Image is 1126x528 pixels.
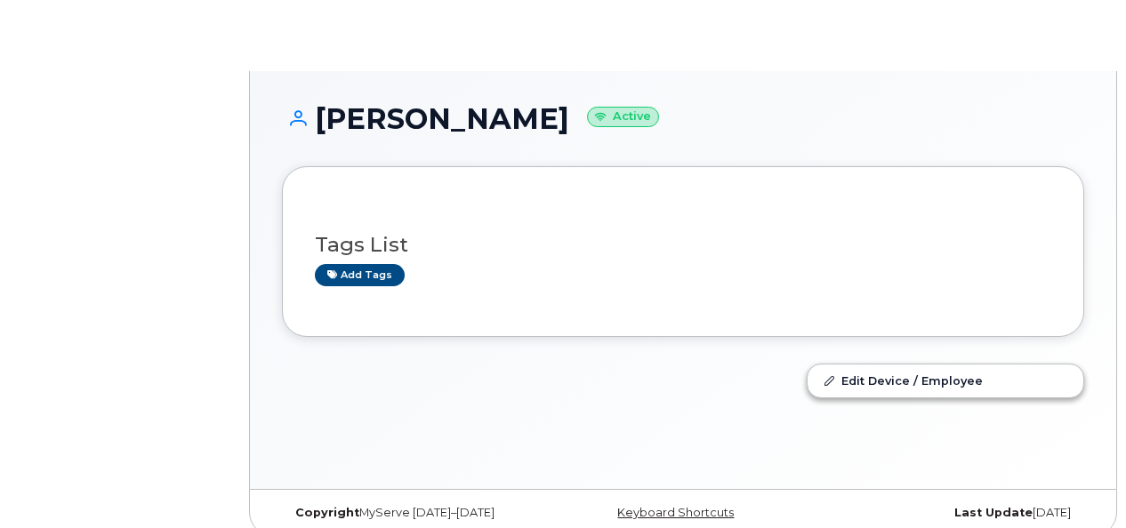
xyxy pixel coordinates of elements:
[282,103,1084,134] h1: [PERSON_NAME]
[295,506,359,519] strong: Copyright
[617,506,734,519] a: Keyboard Shortcuts
[816,506,1084,520] div: [DATE]
[587,107,659,127] small: Active
[315,234,1051,256] h3: Tags List
[808,364,1083,396] a: Edit Device / Employee
[315,264,405,286] a: Add tags
[282,506,550,520] div: MyServe [DATE]–[DATE]
[954,506,1033,519] strong: Last Update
